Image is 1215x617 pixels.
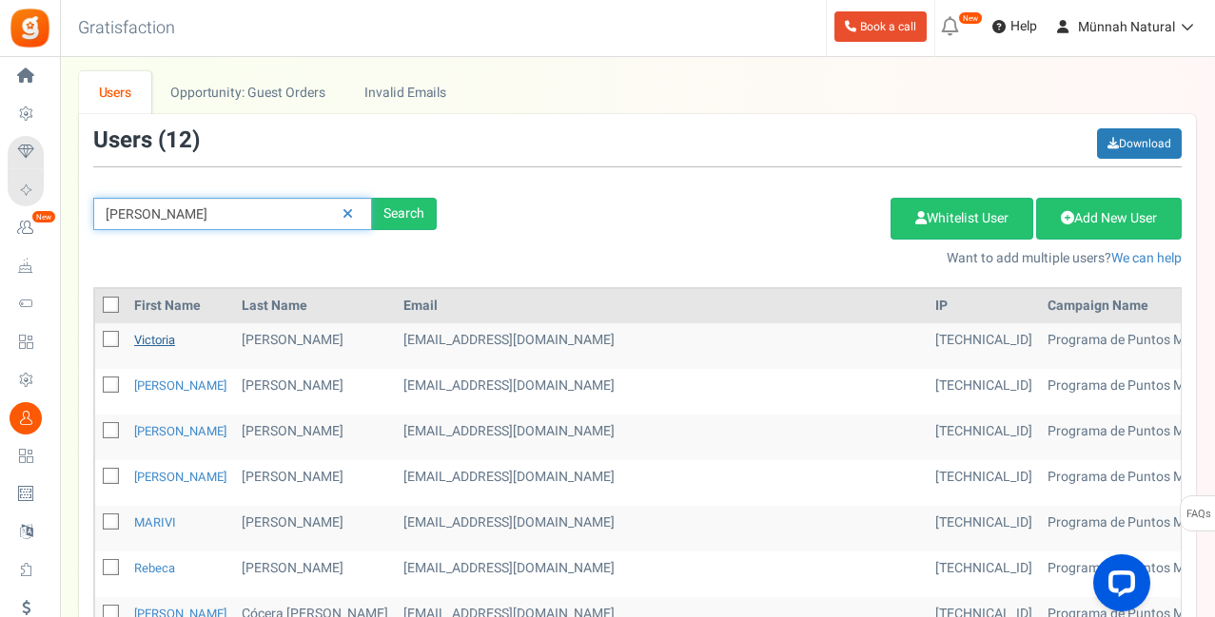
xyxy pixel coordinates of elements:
a: Help [985,11,1045,42]
a: [PERSON_NAME] [134,422,226,440]
a: We can help [1111,248,1182,268]
a: Users [79,71,151,114]
em: New [31,210,56,223]
p: Want to add multiple users? [465,249,1182,268]
td: [TECHNICAL_ID] [928,415,1040,460]
td: [PERSON_NAME] [234,369,396,415]
h3: Users ( ) [93,128,200,153]
a: Victoria [134,331,175,349]
td: customer [396,506,928,551]
a: Add New User [1036,198,1182,240]
td: [TECHNICAL_ID] [928,323,1040,369]
td: [PERSON_NAME] [234,460,396,506]
em: New [958,11,983,25]
a: [PERSON_NAME] [134,468,226,486]
a: [PERSON_NAME] [134,376,226,395]
td: [TECHNICAL_ID] [928,551,1040,597]
th: First Name [127,289,234,323]
th: Last Name [234,289,396,323]
a: Download [1097,128,1182,159]
a: MARIVI [134,513,176,531]
th: Email [396,289,928,323]
a: Book a call [834,11,927,42]
td: [EMAIL_ADDRESS][DOMAIN_NAME] [396,369,928,415]
td: [PERSON_NAME] [234,415,396,460]
a: Invalid Emails [345,71,466,114]
input: Search by email or name [93,198,372,230]
td: [TECHNICAL_ID] [928,506,1040,551]
a: Opportunity: Guest Orders [151,71,344,114]
span: 12 [166,124,192,157]
td: [PERSON_NAME] [234,506,396,551]
td: [TECHNICAL_ID] [928,369,1040,415]
td: customer [396,415,928,460]
td: customer [396,323,928,369]
td: [TECHNICAL_ID] [928,460,1040,506]
a: Whitelist User [891,198,1033,240]
img: Gratisfaction [9,7,51,49]
a: Rebeca [134,559,175,577]
td: [PERSON_NAME] [234,323,396,369]
span: Help [1006,17,1037,36]
span: FAQs [1186,496,1211,532]
a: Reset [333,198,363,231]
h3: Gratisfaction [57,10,196,48]
div: Search [372,198,437,230]
th: IP [928,289,1040,323]
td: [PERSON_NAME] [234,551,396,597]
td: customer [396,460,928,506]
a: New [8,212,51,244]
td: customer [396,551,928,597]
span: Münnah Natural [1078,17,1175,37]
